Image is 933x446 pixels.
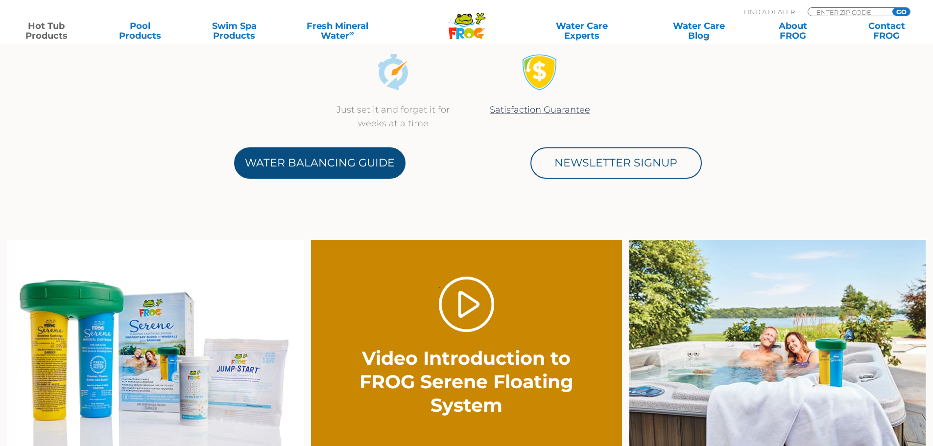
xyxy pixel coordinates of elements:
a: AboutFROG [756,21,829,41]
a: ContactFROG [850,21,923,41]
a: Hot TubProducts [10,21,83,41]
a: Play Video [439,277,494,332]
sup: ∞ [349,29,354,37]
a: Water Balancing Guide [234,147,406,179]
a: PoolProducts [104,21,177,41]
img: icon-set-and-forget [375,54,411,91]
a: Newsletter Signup [530,147,702,179]
a: Water CareBlog [662,21,735,41]
a: Fresh MineralWater∞ [291,21,383,41]
p: Find A Dealer [744,7,795,16]
a: Satisfaction Guarantee [490,104,590,115]
img: Satisfaction Guarantee Icon [522,54,558,91]
input: GO [892,8,910,16]
h2: Video Introduction to FROG Serene Floating System [358,347,575,417]
p: Just set it and forget it for weeks at a time [330,103,457,130]
input: Zip Code Form [815,8,882,16]
a: Swim SpaProducts [198,21,271,41]
a: Water CareExperts [523,21,641,41]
